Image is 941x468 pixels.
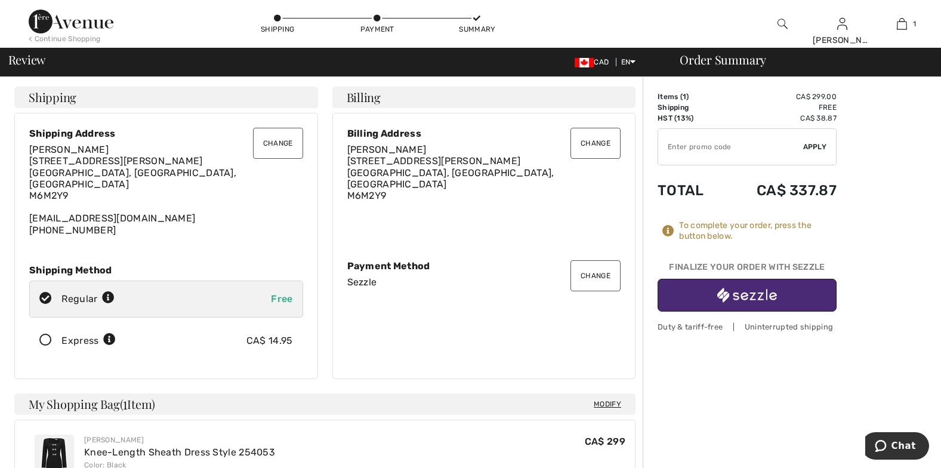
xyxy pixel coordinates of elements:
[271,293,292,304] span: Free
[575,58,594,67] img: Canadian Dollar
[29,264,303,276] div: Shipping Method
[29,144,303,236] div: [EMAIL_ADDRESS][DOMAIN_NAME] [PHONE_NUMBER]
[837,18,847,29] a: Sign In
[813,34,871,47] div: [PERSON_NAME]
[347,155,554,201] span: [STREET_ADDRESS][PERSON_NAME] [GEOGRAPHIC_DATA], [GEOGRAPHIC_DATA], [GEOGRAPHIC_DATA] M6M2Y9
[84,435,275,445] div: [PERSON_NAME]
[570,260,621,291] button: Change
[594,398,621,410] span: Modify
[359,24,395,35] div: Payment
[84,447,275,458] a: Knee-Length Sheath Dress Style 254053
[253,128,303,159] button: Change
[723,113,837,124] td: CA$ 38.87
[347,91,381,103] span: Billing
[14,393,635,415] h4: My Shopping Bag
[723,170,837,211] td: CA$ 337.87
[459,24,495,35] div: Summary
[913,19,916,29] span: 1
[778,17,788,31] img: search the website
[61,334,116,348] div: Express
[260,24,295,35] div: Shipping
[120,396,155,412] span: ( Item)
[29,144,109,155] span: [PERSON_NAME]
[575,58,613,66] span: CAD
[347,144,427,155] span: [PERSON_NAME]
[29,10,113,33] img: 1ère Avenue
[29,33,101,44] div: < Continue Shopping
[29,91,76,103] span: Shipping
[803,141,827,152] span: Apply
[347,276,621,288] div: Sezzle
[29,155,236,201] span: [STREET_ADDRESS][PERSON_NAME] [GEOGRAPHIC_DATA], [GEOGRAPHIC_DATA], [GEOGRAPHIC_DATA] M6M2Y9
[585,436,625,447] span: CA$ 299
[658,321,837,332] div: Duty & tariff-free | Uninterrupted shipping
[347,128,621,139] div: Billing Address
[723,91,837,102] td: CA$ 299.00
[897,17,907,31] img: My Bag
[347,260,621,272] div: Payment Method
[658,129,803,165] input: Promo code
[679,220,837,242] div: To complete your order, press the button below.
[29,128,303,139] div: Shipping Address
[658,91,723,102] td: Items ( )
[865,432,929,462] iframe: Opens a widget where you can chat to one of our agents
[658,170,723,211] td: Total
[837,17,847,31] img: My Info
[658,261,837,279] div: Finalize Your Order with Sezzle
[246,334,293,348] div: CA$ 14.95
[8,54,46,66] span: Review
[872,17,931,31] a: 1
[683,93,686,101] span: 1
[723,102,837,113] td: Free
[717,288,777,303] img: sezzle_white.svg
[658,102,723,113] td: Shipping
[658,113,723,124] td: HST (13%)
[123,395,127,411] span: 1
[570,128,621,159] button: Change
[621,58,636,66] span: EN
[665,54,934,66] div: Order Summary
[61,292,115,306] div: Regular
